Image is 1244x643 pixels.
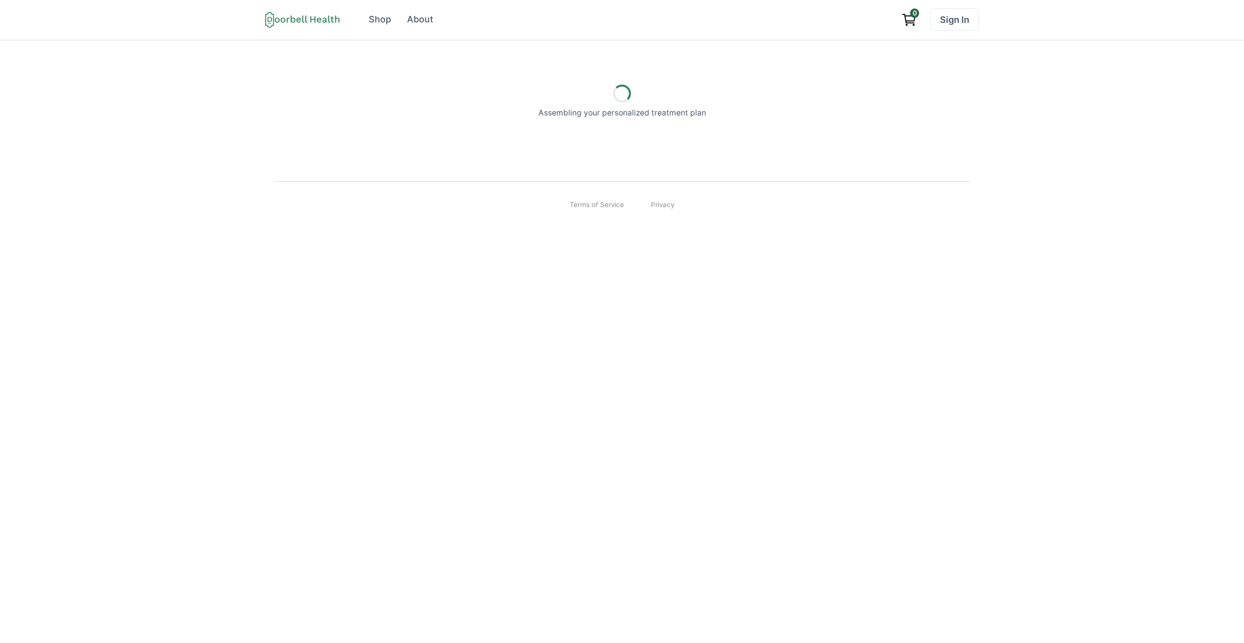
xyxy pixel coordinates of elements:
[570,200,624,210] a: Terms of Service
[362,8,398,31] a: Shop
[910,8,919,17] span: 0
[651,200,674,210] a: Privacy
[407,13,433,26] div: About
[897,8,922,31] a: View cart
[369,13,391,26] div: Shop
[538,107,706,119] p: Assembling your personalized treatment plan
[931,8,979,31] a: Sign In
[400,8,440,31] a: About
